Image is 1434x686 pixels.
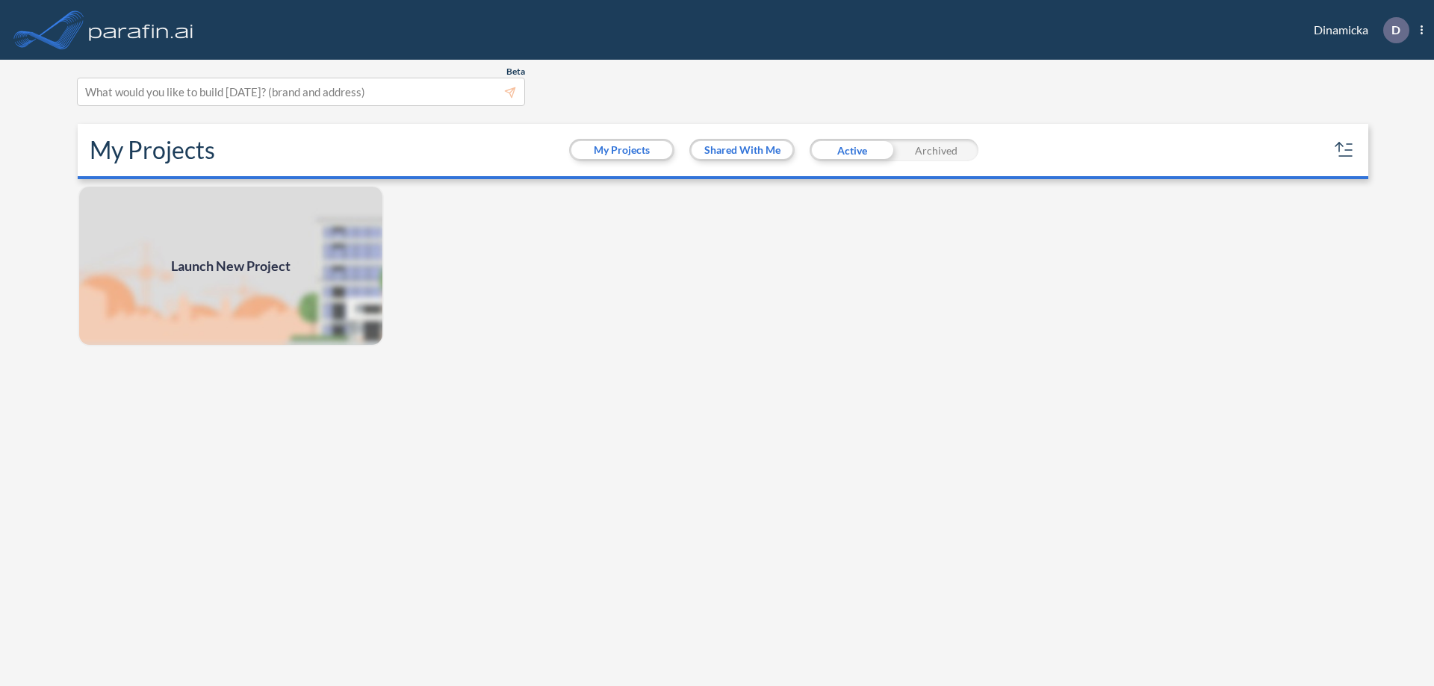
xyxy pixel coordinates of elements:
[86,15,196,45] img: logo
[810,139,894,161] div: Active
[1391,23,1400,37] p: D
[78,185,384,346] a: Launch New Project
[692,141,792,159] button: Shared With Me
[894,139,978,161] div: Archived
[571,141,672,159] button: My Projects
[506,66,525,78] span: Beta
[171,256,291,276] span: Launch New Project
[78,185,384,346] img: add
[1291,17,1423,43] div: Dinamicka
[90,136,215,164] h2: My Projects
[1332,138,1356,162] button: sort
